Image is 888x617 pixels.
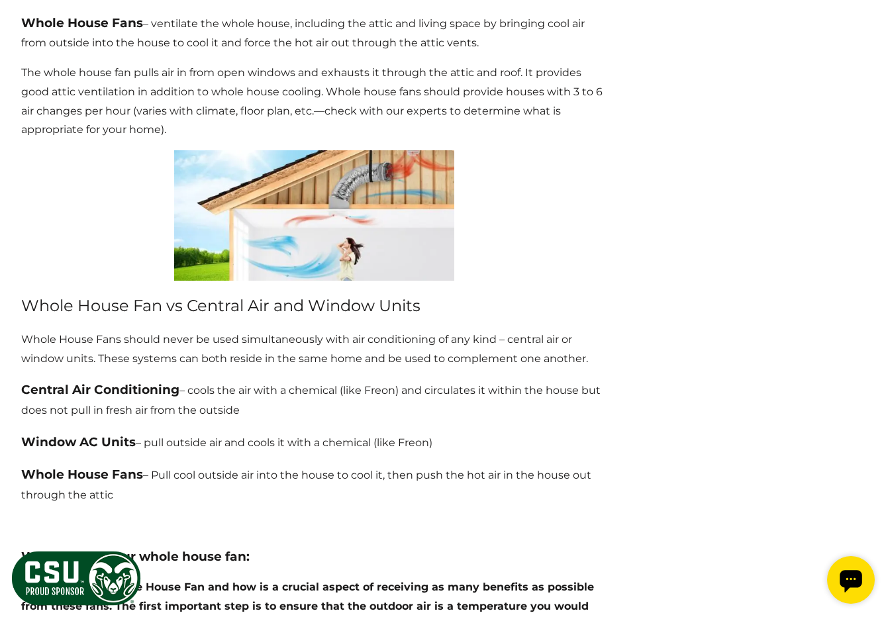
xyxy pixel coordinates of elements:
span: Window AC Units [21,434,136,450]
span: Central Air Conditioning [21,382,179,397]
p: – ventilate the whole house, including the attic and living space by bringing cool air from outsi... [21,12,607,53]
p: – Pull cool outside air into the house to cool it, then push the hot air in the house out through... [21,463,607,504]
p: – pull outside air and cools it with a chemical (like Freon) [21,431,607,453]
div: Open chat widget [5,5,53,53]
b: When to run your whole house fan: [21,549,250,564]
p: The whole house fan pulls air in from open windows and exhausts it through the attic and roof. It... [21,64,607,140]
img: CSU Sponsor Badge [10,549,142,607]
p: Whole House Fans should never be used simultaneously with air conditioning of any kind – central ... [21,330,607,369]
span: Whole House Fans [21,467,143,482]
span: Whole House Fan vs Central Air and Window Units [21,296,420,315]
p: – cools the air with a chemical (like Freon) and circulates it within the house but does not pull... [21,379,607,420]
strong: Whole House Fans [21,15,143,30]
